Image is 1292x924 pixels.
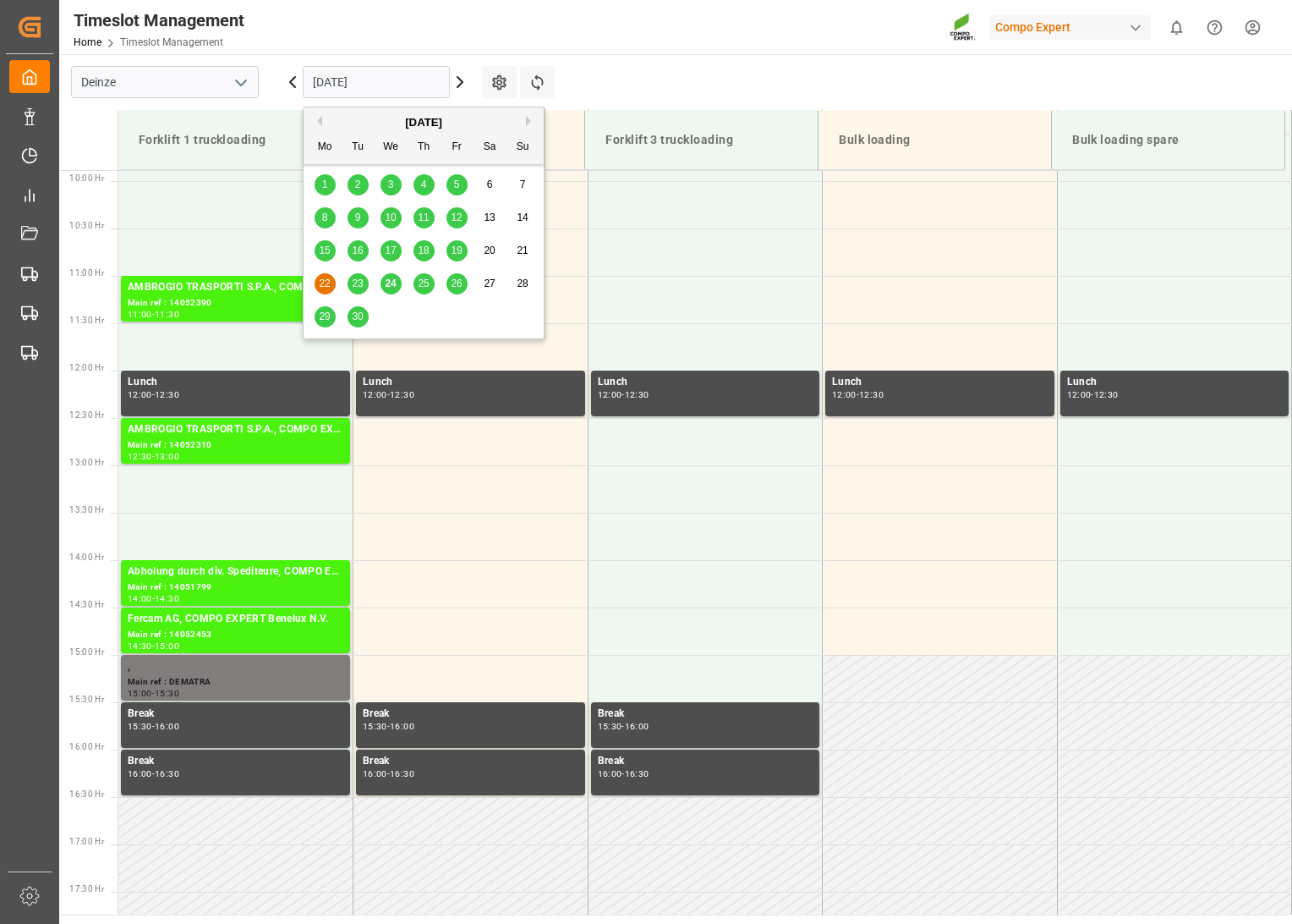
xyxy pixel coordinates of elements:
[390,391,414,399] div: 12:30
[155,453,179,460] div: 13:00
[363,723,387,730] div: 15:30
[319,311,330,322] span: 29
[69,837,104,846] span: 17:00 Hr
[451,245,462,256] span: 19
[128,770,152,778] div: 16:00
[128,675,343,690] div: Main ref : DEMATRA
[69,221,104,230] span: 10:30 Hr
[128,611,343,628] div: Fercam AG, COMPO EXPERT Benelux N.V.
[479,137,501,158] div: Sa
[418,278,429,289] span: 25
[385,212,396,223] span: 10
[152,311,155,318] div: -
[152,595,155,602] div: -
[315,174,336,195] div: Choose Monday, September 1st, 2025
[487,179,493,190] span: 6
[484,212,495,223] span: 13
[348,137,369,158] div: Tu
[315,137,336,158] div: Mo
[857,391,859,399] div: -
[387,723,390,730] div: -
[1196,8,1234,47] button: Help Center
[512,137,534,158] div: Su
[446,240,468,261] div: Choose Friday, September 19th, 2025
[69,458,104,467] span: 13:00 Hr
[74,36,101,48] a: Home
[303,66,450,98] input: DD.MM.YYYY
[363,374,578,391] div: Lunch
[446,174,468,195] div: Choose Friday, September 5th, 2025
[155,595,179,602] div: 14:30
[512,207,534,228] div: Choose Sunday, September 14th, 2025
[520,179,526,190] span: 7
[526,116,536,126] button: Next Month
[348,306,369,327] div: Choose Tuesday, September 30th, 2025
[479,240,501,261] div: Choose Saturday, September 20th, 2025
[363,753,578,770] div: Break
[1094,391,1119,399] div: 12:30
[128,595,152,602] div: 14:00
[319,245,330,256] span: 15
[599,124,804,156] div: Forklift 3 truckloading
[69,647,104,657] span: 15:00 Hr
[315,306,336,327] div: Choose Monday, September 29th, 2025
[152,770,155,778] div: -
[413,174,435,195] div: Choose Thursday, September 4th, 2025
[128,279,343,296] div: AMBROGIO TRASPORTI S.P.A., COMPO EXPERT Benelux N.V.
[155,723,179,730] div: 16:00
[69,363,104,372] span: 12:00 Hr
[363,391,387,399] div: 12:00
[363,706,578,723] div: Break
[380,207,402,228] div: Choose Wednesday, September 10th, 2025
[388,179,394,190] span: 3
[128,374,343,391] div: Lunch
[387,391,390,399] div: -
[625,391,649,399] div: 12:30
[128,296,343,311] div: Main ref : 14052390
[517,278,528,289] span: 28
[512,174,534,195] div: Choose Sunday, September 7th, 2025
[69,742,104,751] span: 16:00 Hr
[832,391,857,399] div: 12:00
[69,316,104,325] span: 11:30 Hr
[152,453,155,460] div: -
[128,453,152,460] div: 12:30
[512,273,534,294] div: Choose Sunday, September 28th, 2025
[352,278,363,289] span: 23
[348,273,369,294] div: Choose Tuesday, September 23rd, 2025
[69,268,104,278] span: 11:00 Hr
[1067,391,1092,399] div: 12:00
[69,553,104,562] span: 14:00 Hr
[152,642,155,650] div: -
[387,770,390,778] div: -
[348,240,369,261] div: Choose Tuesday, September 16th, 2025
[155,642,179,650] div: 15:00
[69,695,104,704] span: 15:30 Hr
[446,273,468,294] div: Choose Friday, September 26th, 2025
[355,179,361,190] span: 2
[227,69,253,96] button: open menu
[512,240,534,261] div: Choose Sunday, September 21st, 2025
[390,723,414,730] div: 16:00
[348,174,369,195] div: Choose Tuesday, September 2nd, 2025
[322,179,328,190] span: 1
[309,168,539,333] div: month 2025-09
[385,278,396,289] span: 24
[1065,124,1271,156] div: Bulk loading spare
[155,311,179,318] div: 11:30
[390,770,414,778] div: 16:30
[128,690,152,697] div: 15:00
[312,116,322,126] button: Previous Month
[517,212,528,223] span: 14
[413,273,435,294] div: Choose Thursday, September 25th, 2025
[69,600,104,609] span: 14:30 Hr
[859,391,884,399] div: 12:30
[1067,374,1283,391] div: Lunch
[319,278,330,289] span: 22
[315,273,336,294] div: Choose Monday, September 22nd, 2025
[621,770,624,778] div: -
[155,391,179,399] div: 12:30
[380,273,402,294] div: Choose Wednesday, September 24th, 2025
[128,753,343,770] div: Break
[479,273,501,294] div: Choose Saturday, September 27th, 2025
